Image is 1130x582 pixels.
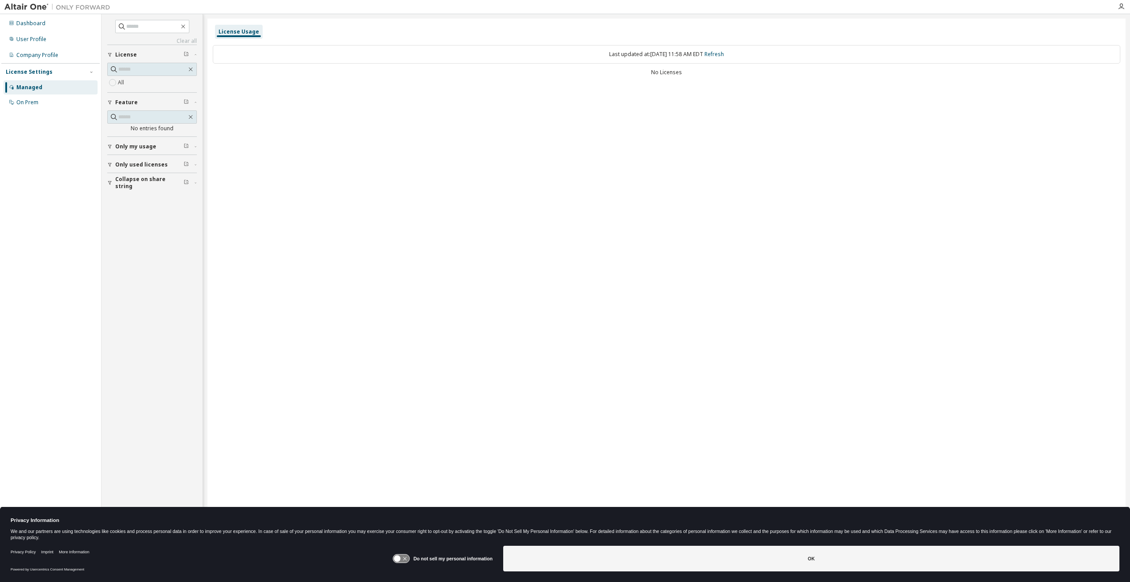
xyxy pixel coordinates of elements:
[6,68,53,76] div: License Settings
[107,173,197,193] button: Collapse on share string
[115,176,184,190] span: Collapse on share string
[107,155,197,174] button: Only used licenses
[4,3,115,11] img: Altair One
[184,143,189,150] span: Clear filter
[115,143,156,150] span: Only my usage
[107,137,197,156] button: Only my usage
[184,161,189,168] span: Clear filter
[218,28,259,35] div: License Usage
[107,125,197,132] div: No entries found
[118,77,126,88] label: All
[16,36,46,43] div: User Profile
[107,45,197,64] button: License
[115,51,137,58] span: License
[184,99,189,106] span: Clear filter
[115,161,168,168] span: Only used licenses
[184,51,189,58] span: Clear filter
[115,99,138,106] span: Feature
[16,99,38,106] div: On Prem
[704,50,724,58] a: Refresh
[107,38,197,45] a: Clear all
[16,20,45,27] div: Dashboard
[16,84,42,91] div: Managed
[213,69,1120,76] div: No Licenses
[213,45,1120,64] div: Last updated at: [DATE] 11:58 AM EDT
[107,93,197,112] button: Feature
[16,52,58,59] div: Company Profile
[184,179,189,186] span: Clear filter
